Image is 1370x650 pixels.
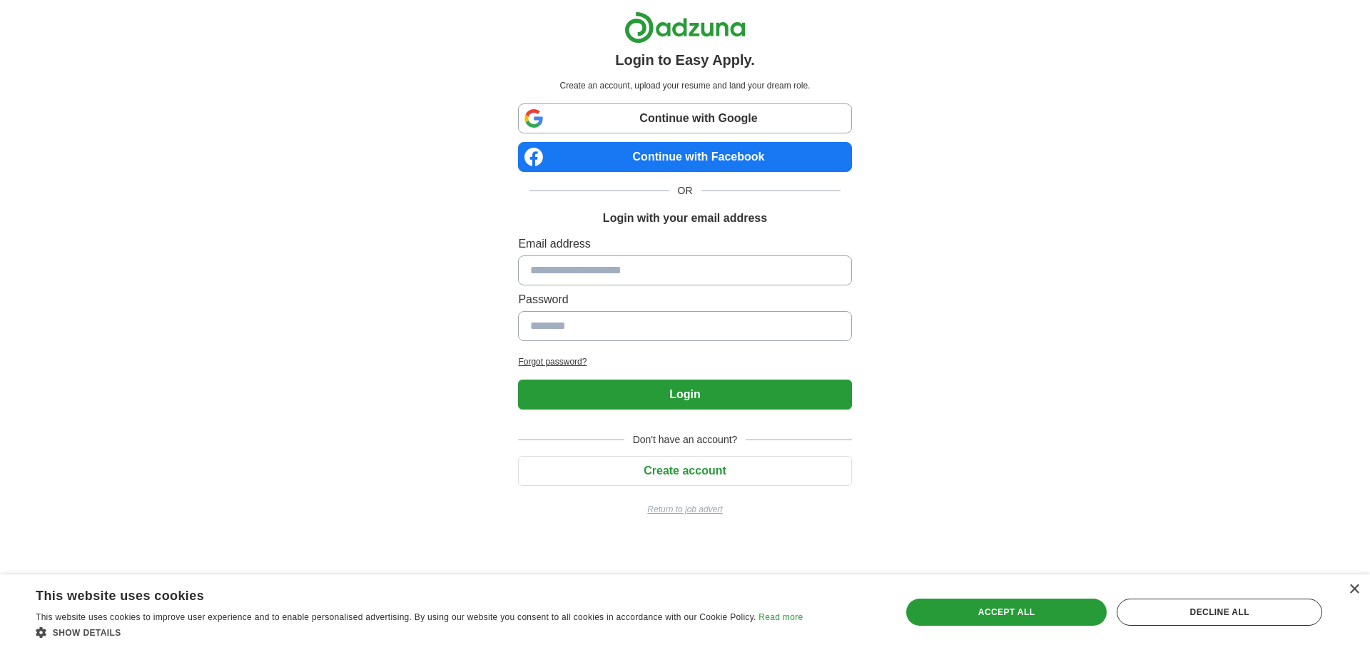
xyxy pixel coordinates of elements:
h1: Login with your email address [603,210,767,227]
div: Decline all [1117,599,1322,626]
a: Continue with Google [518,103,851,133]
img: Adzuna logo [624,11,746,44]
p: Create an account, upload your resume and land your dream role. [521,79,848,92]
div: Accept all [906,599,1107,626]
span: OR [669,183,701,198]
button: Create account [518,456,851,486]
span: Don't have an account? [624,432,746,447]
a: Continue with Facebook [518,142,851,172]
a: Create account [518,464,851,477]
div: Close [1349,584,1359,595]
span: This website uses cookies to improve user experience and to enable personalised advertising. By u... [36,612,756,622]
button: Login [518,380,851,410]
label: Password [518,291,851,308]
h1: Login to Easy Apply. [615,49,755,71]
span: Show details [53,628,121,638]
div: Show details [36,625,803,639]
a: Return to job advert [518,503,851,516]
a: Forgot password? [518,355,851,368]
label: Email address [518,235,851,253]
a: Read more, opens a new window [758,612,803,622]
div: This website uses cookies [36,583,767,604]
